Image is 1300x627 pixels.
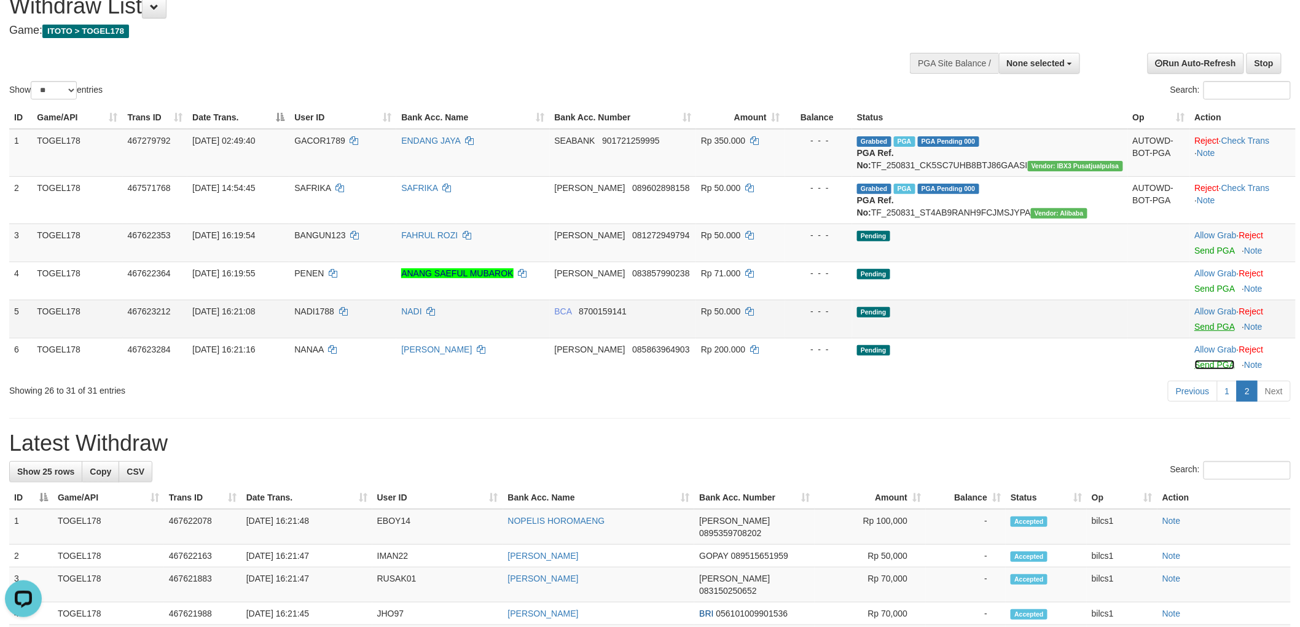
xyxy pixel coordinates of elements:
[857,345,890,356] span: Pending
[785,106,852,129] th: Balance
[852,176,1128,224] td: TF_250831_ST4AB9RANH9FCJMSJYPA
[555,183,625,193] span: [PERSON_NAME]
[396,106,549,129] th: Bank Acc. Name: activate to sort column ascending
[508,551,579,561] a: [PERSON_NAME]
[9,380,533,397] div: Showing 26 to 31 of 31 entries
[1221,136,1270,146] a: Check Trans
[857,136,891,147] span: Grabbed
[192,345,255,354] span: [DATE] 16:21:16
[790,229,847,241] div: - - -
[1195,345,1237,354] a: Allow Grab
[1204,461,1291,480] input: Search:
[164,545,241,567] td: 467622163
[701,183,741,193] span: Rp 50.000
[289,106,396,129] th: User ID: activate to sort column ascending
[9,461,82,482] a: Show 25 rows
[9,262,32,300] td: 4
[128,345,171,354] span: 467623284
[5,5,42,42] button: Open LiveChat chat widget
[32,224,122,262] td: TOGEL178
[508,609,579,618] a: [PERSON_NAME]
[1195,183,1220,193] a: Reject
[32,106,122,129] th: Game/API: activate to sort column ascending
[401,345,472,354] a: [PERSON_NAME]
[508,516,605,526] a: NOPELIS HOROMAENG
[9,25,855,37] h4: Game:
[32,129,122,177] td: TOGEL178
[372,602,503,625] td: JHO97
[857,231,890,241] span: Pending
[857,148,894,170] b: PGA Ref. No:
[1257,381,1291,402] a: Next
[1197,195,1215,205] a: Note
[1128,176,1190,224] td: AUTOWD-BOT-PGA
[716,609,788,618] span: Copy 056101009901536 to clipboard
[372,545,503,567] td: IMAN22
[1028,161,1123,171] span: Vendor URL: https://checkout5.1velocity.biz
[1195,360,1235,370] a: Send PGA
[9,106,32,129] th: ID
[1195,230,1237,240] a: Allow Grab
[857,307,890,317] span: Pending
[1011,551,1047,562] span: Accepted
[790,305,847,317] div: - - -
[815,509,926,545] td: Rp 100,000
[602,136,659,146] span: Copy 901721259995 to clipboard
[1162,551,1181,561] a: Note
[731,551,788,561] span: Copy 089515651959 to clipboard
[90,467,111,477] span: Copy
[852,129,1128,177] td: TF_250831_CK5SC7UHB8BTJ86GAASI
[1217,381,1238,402] a: 1
[1195,136,1220,146] a: Reject
[1011,609,1047,620] span: Accepted
[1244,246,1263,255] a: Note
[632,268,689,278] span: Copy 083857990238 to clipboard
[579,306,627,316] span: Copy 8700159141 to clipboard
[1031,208,1087,219] span: Vendor URL: https://settle4.1velocity.biz
[790,182,847,194] div: - - -
[1162,574,1181,583] a: Note
[701,136,745,146] span: Rp 350.000
[701,306,741,316] span: Rp 50.000
[127,467,144,477] span: CSV
[164,509,241,545] td: 467622078
[1128,129,1190,177] td: AUTOWD-BOT-PGA
[294,183,331,193] span: SAFRIKA
[1190,224,1296,262] td: ·
[9,509,53,545] td: 1
[1087,486,1157,509] th: Op: activate to sort column ascending
[294,268,324,278] span: PENEN
[9,176,32,224] td: 2
[1239,306,1264,316] a: Reject
[294,345,323,354] span: NANAA
[1244,360,1263,370] a: Note
[555,268,625,278] span: [PERSON_NAME]
[1087,602,1157,625] td: bilcs1
[53,567,164,602] td: TOGEL178
[1204,81,1291,99] input: Search:
[1128,106,1190,129] th: Op: activate to sort column ascending
[1170,81,1291,99] label: Search:
[401,230,458,240] a: FAHRUL ROZI
[1221,183,1270,193] a: Check Trans
[632,345,689,354] span: Copy 085863964903 to clipboard
[192,136,255,146] span: [DATE] 02:49:40
[1237,381,1258,402] a: 2
[1195,268,1237,278] a: Allow Grab
[926,545,1006,567] td: -
[852,106,1128,129] th: Status
[1006,486,1087,509] th: Status: activate to sort column ascending
[241,486,372,509] th: Date Trans.: activate to sort column ascending
[918,184,979,194] span: PGA Pending
[187,106,289,129] th: Date Trans.: activate to sort column descending
[53,509,164,545] td: TOGEL178
[1247,53,1282,74] a: Stop
[1170,461,1291,480] label: Search:
[9,567,53,602] td: 3
[128,230,171,240] span: 467622353
[699,574,770,583] span: [PERSON_NAME]
[164,567,241,602] td: 467621883
[9,81,103,99] label: Show entries
[857,269,890,279] span: Pending
[790,267,847,279] div: - - -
